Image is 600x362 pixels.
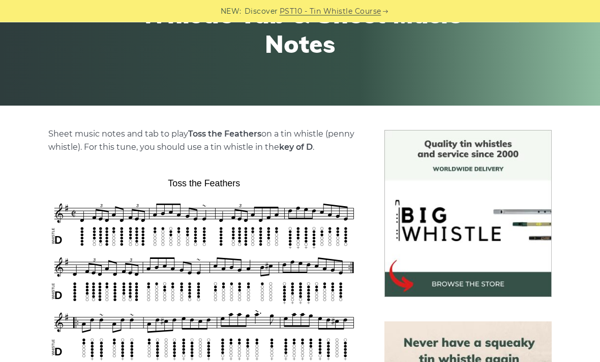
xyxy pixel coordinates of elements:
[280,6,381,17] a: PST10 - Tin Whistle Course
[188,129,261,139] strong: Toss the Feathers
[279,143,313,152] strong: key of D
[221,6,242,17] span: NEW:
[384,130,552,298] img: BigWhistle Tin Whistle Store
[48,128,359,154] p: Sheet music notes and tab to play on a tin whistle (penny whistle). For this tune, you should use...
[245,6,278,17] span: Discover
